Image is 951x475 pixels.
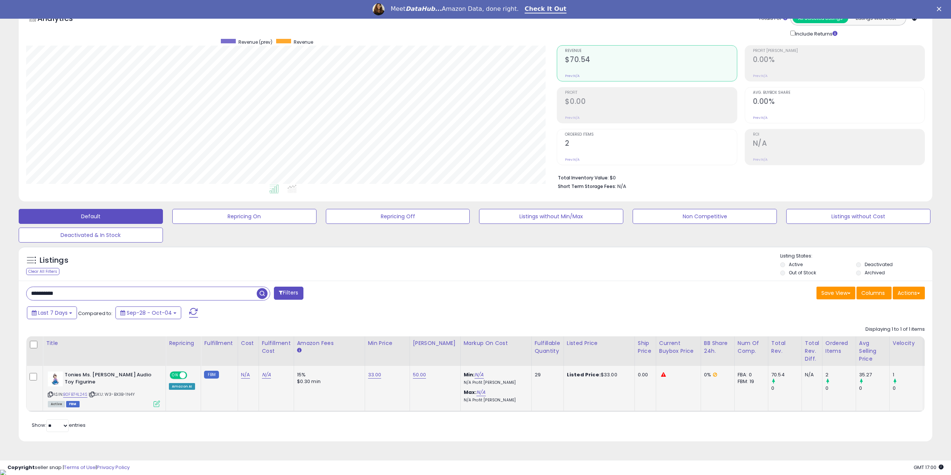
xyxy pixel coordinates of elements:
button: Repricing Off [326,209,470,224]
b: Tonies Ms. [PERSON_NAME] Audio Toy Figurine [65,371,155,387]
span: ROI [753,133,924,137]
div: [PERSON_NAME] [413,339,457,347]
div: ASIN: [48,371,160,406]
div: 0 [859,385,889,392]
h2: 0.00% [753,55,924,65]
div: seller snap | | [7,464,130,471]
a: 33.00 [368,371,382,379]
div: Total Rev. Diff. [805,339,819,363]
button: Filters [274,287,303,300]
span: All listings currently available for purchase on Amazon [48,401,65,407]
a: N/A [262,371,271,379]
span: OFF [186,372,198,379]
span: Ordered Items [565,133,737,137]
div: Displaying 1 to 1 of 1 items [865,326,925,333]
span: Avg. Buybox Share [753,91,924,95]
div: Ship Price [638,339,653,355]
span: Revenue [565,49,737,53]
small: Prev: N/A [753,74,768,78]
div: FBM: 19 [738,378,762,385]
a: Privacy Policy [97,464,130,471]
div: Amazon AI [169,383,195,390]
a: N/A [475,371,484,379]
div: $0.30 min [297,378,359,385]
a: N/A [476,389,485,396]
button: Repricing On [172,209,317,224]
label: Out of Stock [789,269,816,276]
a: N/A [241,371,250,379]
span: Revenue (prev) [238,39,272,45]
b: Total Inventory Value: [558,175,609,181]
div: Fulfillable Quantity [535,339,561,355]
h2: 0.00% [753,97,924,107]
div: 35.27 [859,371,889,378]
span: Show: entries [32,422,86,429]
b: Min: [464,371,475,378]
div: FBA: 0 [738,371,762,378]
button: Columns [856,287,892,299]
div: 15% [297,371,359,378]
div: 0 [825,385,856,392]
div: Min Price [368,339,407,347]
small: Prev: N/A [753,157,768,162]
div: Fulfillment Cost [262,339,291,355]
button: Sep-28 - Oct-04 [115,306,181,319]
span: | SKU: W3-BX3B-1N4Y [89,391,135,397]
div: Num of Comp. [738,339,765,355]
div: 70.54 [771,371,802,378]
div: Listed Price [567,339,632,347]
h2: $70.54 [565,55,737,65]
label: Deactivated [865,261,893,268]
small: Amazon Fees. [297,347,302,354]
p: Listing States: [780,253,932,260]
label: Archived [865,269,885,276]
div: 0 [771,385,802,392]
span: Profit [565,91,737,95]
div: Fulfillment [204,339,234,347]
a: Terms of Use [64,464,96,471]
small: FBM [204,371,219,379]
span: Revenue [294,39,313,45]
span: Profit [PERSON_NAME] [753,49,924,53]
b: Listed Price: [567,371,601,378]
small: Prev: N/A [753,115,768,120]
th: The percentage added to the cost of goods (COGS) that forms the calculator for Min & Max prices. [460,336,531,366]
span: FBM [66,401,80,407]
div: $33.00 [567,371,629,378]
div: 29 [535,371,558,378]
div: 2 [825,371,856,378]
button: Non Competitive [633,209,777,224]
strong: Copyright [7,464,35,471]
div: 0 [893,385,923,392]
small: Prev: N/A [565,74,580,78]
div: Meet Amazon Data, done right. [390,5,519,13]
span: Last 7 Days [38,309,68,317]
a: Check It Out [525,5,566,13]
button: Listings without Min/Max [479,209,623,224]
div: Repricing [169,339,198,347]
span: Columns [861,289,885,297]
div: BB Share 24h. [704,339,731,355]
span: Sep-28 - Oct-04 [127,309,172,317]
div: Current Buybox Price [659,339,698,355]
a: B0FB74L24S [63,391,87,398]
b: Short Term Storage Fees: [558,183,616,189]
i: DataHub... [405,5,442,12]
div: Close [937,7,944,11]
div: 0% [704,371,729,378]
button: Save View [816,287,855,299]
div: N/A [805,371,816,378]
h2: N/A [753,139,924,149]
h2: 2 [565,139,737,149]
h5: Analytics [37,13,87,25]
button: Listings without Cost [786,209,930,224]
img: 31Bjr2ktjQL._SL40_.jpg [48,371,63,386]
span: Compared to: [78,310,112,317]
p: N/A Profit [PERSON_NAME] [464,380,526,385]
div: Avg Selling Price [859,339,886,363]
a: 50.00 [413,371,426,379]
li: $0 [558,173,919,182]
small: Prev: N/A [565,115,580,120]
span: ON [170,372,180,379]
span: N/A [617,183,626,190]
